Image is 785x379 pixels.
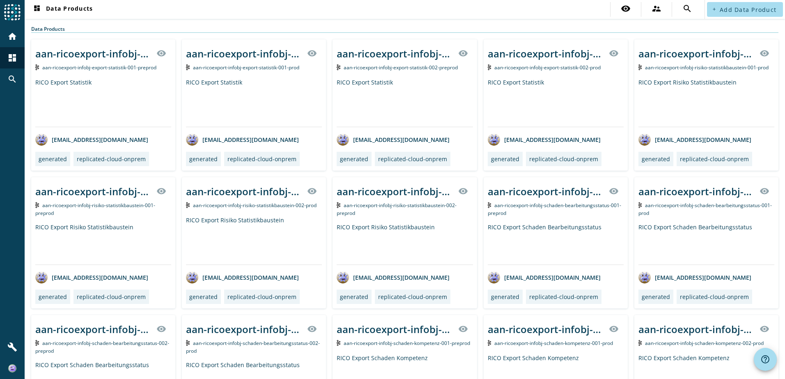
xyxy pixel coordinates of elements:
[378,155,447,163] div: replicated-cloud-onprem
[760,186,769,196] mat-icon: visibility
[7,53,17,63] mat-icon: dashboard
[458,324,468,334] mat-icon: visibility
[529,155,598,163] div: replicated-cloud-onprem
[638,47,755,60] div: aan-ricoexport-infobj-risiko-statistikbaustein-001-_stage_
[307,186,317,196] mat-icon: visibility
[186,340,190,346] img: Kafka Topic: aan-ricoexport-infobj-schaden-bearbeitungsstatus-002-prod
[707,2,783,17] button: Add Data Product
[337,133,349,146] img: avatar
[35,271,148,283] div: [EMAIL_ADDRESS][DOMAIN_NAME]
[488,47,604,60] div: aan-ricoexport-infobj-export-statistik-002-_stage_
[307,48,317,58] mat-icon: visibility
[529,293,598,301] div: replicated-cloud-onprem
[344,340,470,347] span: Kafka Topic: aan-ricoexport-infobj-schaden-kompetenz-001-preprod
[494,64,601,71] span: Kafka Topic: aan-ricoexport-infobj-export-statistik-002-prod
[337,78,473,127] div: RICO Export Statistik
[31,25,778,33] div: Data Products
[760,324,769,334] mat-icon: visibility
[186,271,299,283] div: [EMAIL_ADDRESS][DOMAIN_NAME]
[32,5,42,14] mat-icon: dashboard
[39,155,67,163] div: generated
[638,202,772,217] span: Kafka Topic: aan-ricoexport-infobj-schaden-bearbeitungsstatus-001-prod
[29,2,96,17] button: Data Products
[35,202,155,217] span: Kafka Topic: aan-ricoexport-infobj-risiko-statistikbaustein-001-preprod
[488,78,624,127] div: RICO Export Statistik
[156,48,166,58] mat-icon: visibility
[488,223,624,265] div: RICO Export Schaden Bearbeitungsstatus
[337,271,349,283] img: avatar
[8,364,16,372] img: e4dac9d46c0f05edb672cbb5a384ad40
[189,293,218,301] div: generated
[186,340,320,354] span: Kafka Topic: aan-ricoexport-infobj-schaden-bearbeitungsstatus-002-prod
[35,64,39,70] img: Kafka Topic: aan-ricoexport-infobj-export-statistik-001-preprod
[186,271,198,283] img: avatar
[488,202,491,208] img: Kafka Topic: aan-ricoexport-infobj-schaden-bearbeitungsstatus-001-preprod
[645,64,769,71] span: Kafka Topic: aan-ricoexport-infobj-risiko-statistikbaustein-001-prod
[638,185,755,198] div: aan-ricoexport-infobj-schaden-bearbeitungsstatus-001-_stage_
[186,78,322,127] div: RICO Export Statistik
[638,133,751,146] div: [EMAIL_ADDRESS][DOMAIN_NAME]
[193,64,299,71] span: Kafka Topic: aan-ricoexport-infobj-export-statistik-001-prod
[488,271,601,283] div: [EMAIL_ADDRESS][DOMAIN_NAME]
[227,155,296,163] div: replicated-cloud-onprem
[458,48,468,58] mat-icon: visibility
[488,133,500,146] img: avatar
[35,340,169,354] span: Kafka Topic: aan-ricoexport-infobj-schaden-bearbeitungsstatus-002-preprod
[186,216,322,265] div: RICO Export Risiko Statistikbaustein
[609,186,619,196] mat-icon: visibility
[189,155,218,163] div: generated
[494,340,613,347] span: Kafka Topic: aan-ricoexport-infobj-schaden-kompetenz-001-prod
[35,185,151,198] div: aan-ricoexport-infobj-risiko-statistikbaustein-001-_stage_
[340,155,368,163] div: generated
[39,293,67,301] div: generated
[35,340,39,346] img: Kafka Topic: aan-ricoexport-infobj-schaden-bearbeitungsstatus-002-preprod
[491,155,519,163] div: generated
[337,133,450,146] div: [EMAIL_ADDRESS][DOMAIN_NAME]
[7,32,17,41] mat-icon: home
[458,186,468,196] mat-icon: visibility
[337,322,453,336] div: aan-ricoexport-infobj-schaden-kompetenz-001-_stage_
[186,47,302,60] div: aan-ricoexport-infobj-export-statistik-001-_stage_
[186,133,198,146] img: avatar
[642,155,670,163] div: generated
[337,202,340,208] img: Kafka Topic: aan-ricoexport-infobj-risiko-statistikbaustein-002-preprod
[156,324,166,334] mat-icon: visibility
[35,322,151,336] div: aan-ricoexport-infobj-schaden-bearbeitungsstatus-002-_stage_
[378,293,447,301] div: replicated-cloud-onprem
[488,185,604,198] div: aan-ricoexport-infobj-schaden-bearbeitungsstatus-001-_stage_
[645,340,764,347] span: Kafka Topic: aan-ricoexport-infobj-schaden-kompetenz-002-prod
[337,223,473,265] div: RICO Export Risiko Statistikbaustein
[638,223,774,265] div: RICO Export Schaden Bearbeitungsstatus
[337,202,457,217] span: Kafka Topic: aan-ricoexport-infobj-risiko-statistikbaustein-002-preprod
[638,64,642,70] img: Kafka Topic: aan-ricoexport-infobj-risiko-statistikbaustein-001-prod
[35,78,171,127] div: RICO Export Statistik
[337,47,453,60] div: aan-ricoexport-infobj-export-statistik-002-_stage_
[638,271,651,283] img: avatar
[35,133,48,146] img: avatar
[638,271,751,283] div: [EMAIL_ADDRESS][DOMAIN_NAME]
[77,293,146,301] div: replicated-cloud-onprem
[4,4,21,21] img: spoud-logo.svg
[491,293,519,301] div: generated
[337,185,453,198] div: aan-ricoexport-infobj-risiko-statistikbaustein-002-_stage_
[488,133,601,146] div: [EMAIL_ADDRESS][DOMAIN_NAME]
[186,133,299,146] div: [EMAIL_ADDRESS][DOMAIN_NAME]
[720,6,776,14] span: Add Data Product
[77,155,146,163] div: replicated-cloud-onprem
[32,5,93,14] span: Data Products
[680,155,749,163] div: replicated-cloud-onprem
[35,271,48,283] img: avatar
[638,340,642,346] img: Kafka Topic: aan-ricoexport-infobj-schaden-kompetenz-002-prod
[307,324,317,334] mat-icon: visibility
[621,4,631,14] mat-icon: visibility
[193,202,317,209] span: Kafka Topic: aan-ricoexport-infobj-risiko-statistikbaustein-002-prod
[488,64,491,70] img: Kafka Topic: aan-ricoexport-infobj-export-statistik-002-prod
[7,342,17,352] mat-icon: build
[344,64,458,71] span: Kafka Topic: aan-ricoexport-infobj-export-statistik-002-preprod
[638,322,755,336] div: aan-ricoexport-infobj-schaden-kompetenz-002-_stage_
[35,133,148,146] div: [EMAIL_ADDRESS][DOMAIN_NAME]
[638,78,774,127] div: RICO Export Risiko Statistikbaustein
[186,322,302,336] div: aan-ricoexport-infobj-schaden-bearbeitungsstatus-002-_stage_
[7,74,17,84] mat-icon: search
[760,48,769,58] mat-icon: visibility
